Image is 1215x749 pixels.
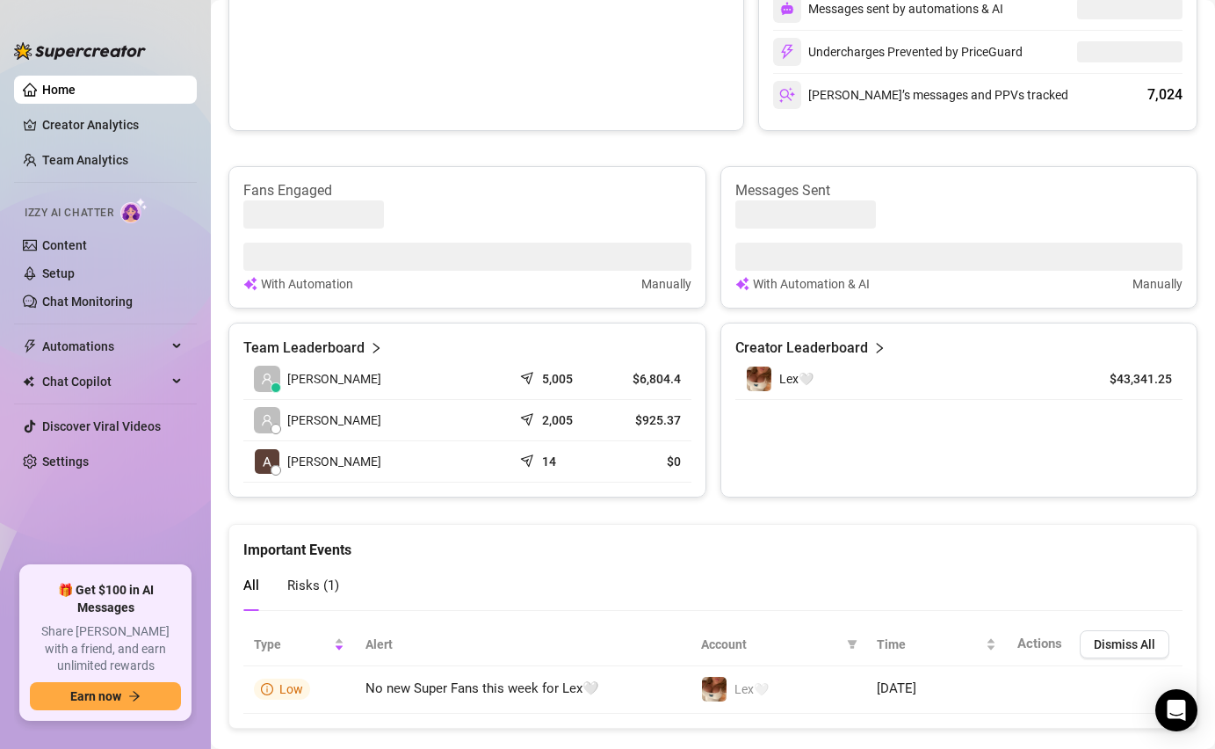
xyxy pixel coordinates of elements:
span: arrow-right [128,690,141,702]
span: send [520,409,538,426]
span: filter [843,631,861,658]
article: Fans Engaged [243,181,691,200]
span: right [370,338,382,359]
span: All [243,578,259,593]
a: Home [42,83,76,97]
article: With Automation & AI [753,274,870,294]
span: Lex🤍️ [779,372,814,386]
a: Team Analytics [42,153,128,167]
article: $925.37 [612,411,681,429]
span: Izzy AI Chatter [25,205,113,222]
article: $0 [612,453,681,470]
article: Manually [1132,274,1182,294]
span: Automations [42,332,167,360]
img: svg%3e [779,44,795,60]
span: Share [PERSON_NAME] with a friend, and earn unlimited rewards [30,623,181,675]
img: Alexis Panteli [255,449,279,474]
span: user [261,414,273,426]
article: Creator Leaderboard [735,338,868,359]
span: Low [279,682,303,696]
img: svg%3e [735,274,749,294]
th: Time [866,623,1007,666]
div: Undercharges Prevented by PriceGuard [773,38,1023,66]
a: Content [42,238,87,252]
img: Chat Copilot [23,375,34,388]
a: Setup [42,266,75,280]
span: Time [877,635,982,654]
span: Actions [1017,636,1062,651]
span: send [520,367,538,385]
button: Dismiss All [1080,630,1169,658]
a: Chat Monitoring [42,295,133,309]
a: Discover Viral Videos [42,419,161,433]
div: Important Events [243,525,1182,561]
article: With Automation [261,274,353,294]
th: Type [243,623,355,666]
span: info-circle [261,683,273,695]
img: svg%3e [779,87,795,103]
article: 5,005 [542,370,573,388]
span: Type [254,635,330,654]
a: Settings [42,454,89,469]
a: Creator Analytics [42,111,183,139]
img: svg%3e [243,274,257,294]
img: svg%3e [780,2,794,16]
div: 7,024 [1147,84,1182,105]
article: Team Leaderboard [243,338,365,359]
span: Account [701,635,840,654]
img: logo-BBDzfeDw.svg [14,42,146,60]
span: No new Super Fans this week for Lex🤍️ [365,680,599,696]
img: Lex🤍️ [747,367,771,391]
th: Alert [355,623,691,666]
span: Lex🤍️ [734,682,769,696]
article: $43,341.25 [1092,370,1172,388]
span: [PERSON_NAME] [287,411,381,430]
span: 🎁 Get $100 in AI Messages [30,582,181,616]
span: send [520,450,538,468]
div: Open Intercom Messenger [1155,689,1197,731]
span: Chat Copilot [42,367,167,396]
img: AI Chatter [120,198,148,223]
span: thunderbolt [23,339,37,353]
span: Earn now [70,689,121,703]
div: [PERSON_NAME]’s messages and PPVs tracked [773,81,1068,109]
article: Messages Sent [735,181,1183,200]
span: [PERSON_NAME] [287,369,381,389]
article: 14 [542,453,556,470]
span: Risks ( 1 ) [287,578,339,593]
article: Manually [641,274,691,294]
article: 2,005 [542,411,573,429]
button: Earn nowarrow-right [30,682,181,710]
span: user [261,373,273,385]
span: filter [847,639,857,650]
span: right [873,338,886,359]
span: [DATE] [877,680,916,696]
img: Lex🤍️ [702,677,727,702]
span: Dismiss All [1094,637,1155,651]
article: $6,804.4 [612,370,681,388]
span: [PERSON_NAME] [287,452,381,471]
